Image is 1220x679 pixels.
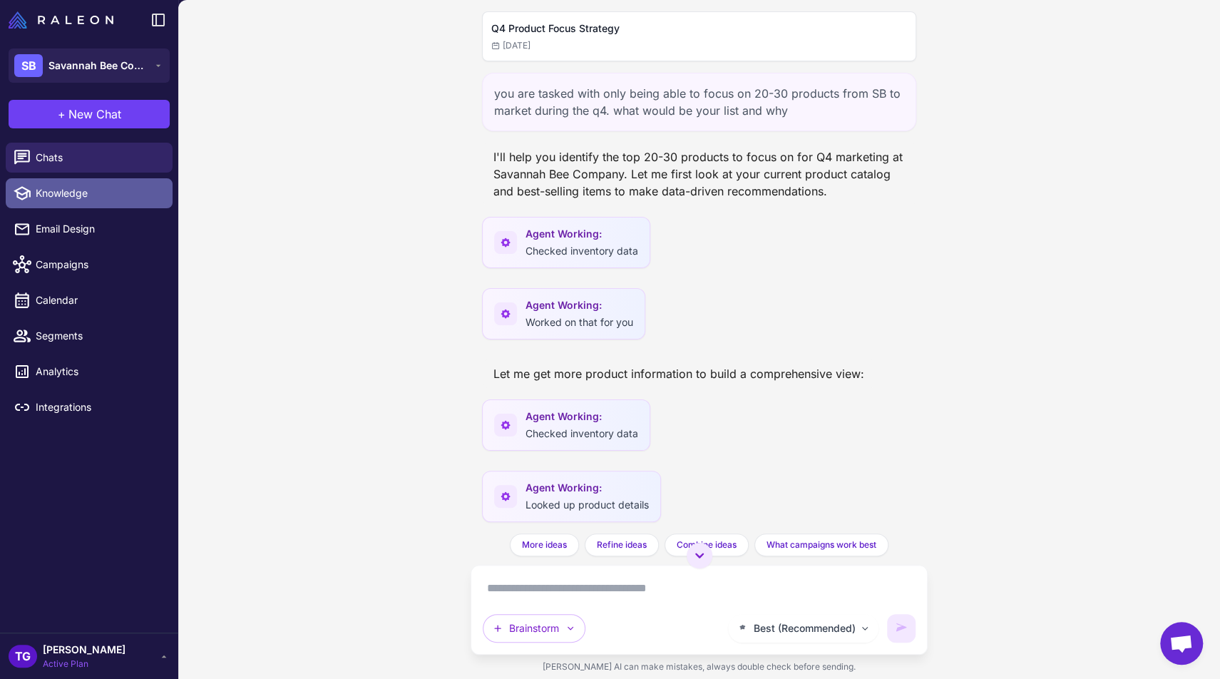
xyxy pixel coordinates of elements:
button: SBSavannah Bee Company [9,48,170,83]
span: More ideas [522,538,567,551]
button: What campaigns work best [754,533,888,556]
div: Let me get more product information to build a comprehensive view: [482,359,876,388]
button: Best (Recommended) [728,614,878,643]
span: Savannah Bee Company [48,58,148,73]
span: Agent Working: [526,480,649,496]
a: Raleon Logo [9,11,119,29]
span: Refine ideas [597,538,647,551]
div: SB [14,54,43,77]
span: + [58,106,66,123]
button: Refine ideas [585,533,659,556]
a: Email Design [6,214,173,244]
span: [PERSON_NAME] [43,642,125,658]
button: Brainstorm [483,614,585,643]
button: Combine ideas [665,533,749,556]
div: TG [9,645,37,668]
span: Campaigns [36,257,161,272]
span: Looked up product details [526,499,649,511]
a: Analytics [6,357,173,387]
img: Raleon Logo [9,11,113,29]
span: Chats [36,150,161,165]
span: Agent Working: [526,409,638,424]
div: [PERSON_NAME] AI can make mistakes, always double check before sending. [471,655,928,679]
span: Agent Working: [526,226,638,242]
span: Active Plan [43,658,125,670]
a: Calendar [6,285,173,315]
span: Integrations [36,399,161,415]
a: Campaigns [6,250,173,280]
span: Checked inventory data [526,427,638,439]
div: you are tasked with only being able to focus on 20-30 products from SB to market during the q4. w... [482,73,917,131]
span: Email Design [36,221,161,237]
span: Knowledge [36,185,161,201]
span: Calendar [36,292,161,308]
a: Integrations [6,392,173,422]
button: +New Chat [9,100,170,128]
button: More ideas [510,533,579,556]
span: New Chat [68,106,121,123]
span: Agent Working: [526,297,633,313]
a: Chats [6,143,173,173]
div: I'll help you identify the top 20-30 products to focus on for Q4 marketing at Savannah Bee Compan... [482,143,917,205]
a: Segments [6,321,173,351]
h2: Q4 Product Focus Strategy [491,21,908,36]
span: Segments [36,328,161,344]
span: Best (Recommended) [753,621,855,636]
span: Combine ideas [677,538,737,551]
span: Analytics [36,364,161,379]
span: Worked on that for you [526,316,633,328]
a: Knowledge [6,178,173,208]
span: Checked inventory data [526,245,638,257]
span: What campaigns work best [767,538,876,551]
span: [DATE] [491,39,530,52]
div: Open chat [1160,622,1203,665]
